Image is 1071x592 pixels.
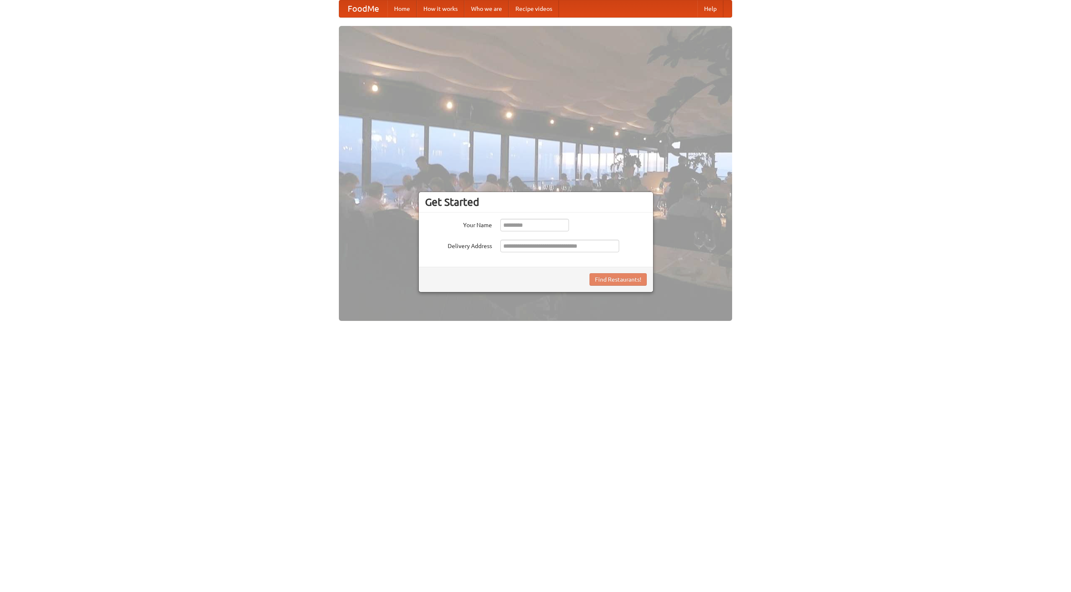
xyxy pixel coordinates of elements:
a: How it works [417,0,464,17]
label: Your Name [425,219,492,229]
button: Find Restaurants! [589,273,647,286]
a: Help [697,0,723,17]
a: Who we are [464,0,509,17]
a: Home [387,0,417,17]
a: FoodMe [339,0,387,17]
label: Delivery Address [425,240,492,250]
h3: Get Started [425,196,647,208]
a: Recipe videos [509,0,559,17]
